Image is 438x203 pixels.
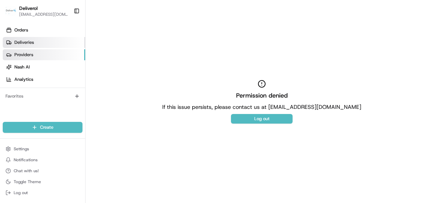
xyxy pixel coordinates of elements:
button: [EMAIL_ADDRESS][DOMAIN_NAME] [19,12,68,17]
span: Providers [14,52,33,58]
a: 💻API Documentation [55,96,113,109]
a: Nash AI [3,62,85,73]
span: Settings [14,146,29,152]
a: 📗Knowledge Base [4,96,55,109]
span: Pylon [68,116,83,121]
div: 💻 [58,100,63,105]
img: 1736555255976-a54dd68f-1ca7-489b-9aae-adbdc363a1c4 [7,65,19,77]
button: Toggle Theme [3,177,82,187]
span: Log out [14,190,28,195]
button: Settings [3,144,82,154]
span: Create [40,124,53,130]
span: Notifications [14,157,38,163]
button: Start new chat [116,67,125,75]
button: Notifications [3,155,82,165]
div: Favorites [3,91,82,102]
input: Clear [18,44,113,51]
button: Chat with us! [3,166,82,176]
span: Knowledge Base [14,99,52,106]
span: Analytics [14,76,33,83]
button: Create [3,122,82,133]
span: Deliveries [14,39,34,46]
div: 📗 [7,100,12,105]
span: Toggle Theme [14,179,41,185]
button: Log out [3,188,82,198]
span: Chat with us! [14,168,39,174]
a: Deliveries [3,37,85,48]
a: Powered byPylon [48,115,83,121]
span: Orders [14,27,28,33]
a: Providers [3,49,85,60]
span: API Documentation [65,99,110,106]
button: Deliverol [19,5,38,12]
p: If this issue persists, please contact us at [EMAIL_ADDRESS][DOMAIN_NAME] [162,103,361,111]
img: Deliverol [5,6,16,16]
div: We're available if you need us! [23,72,87,77]
a: Analytics [3,74,85,85]
button: DeliverolDeliverol[EMAIL_ADDRESS][DOMAIN_NAME] [3,3,71,19]
a: Orders [3,25,85,36]
h2: Permission denied [236,91,288,100]
span: Nash AI [14,64,30,70]
div: Start new chat [23,65,112,72]
p: Welcome 👋 [7,27,125,38]
button: Log out [231,114,293,124]
img: Nash [7,7,21,20]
